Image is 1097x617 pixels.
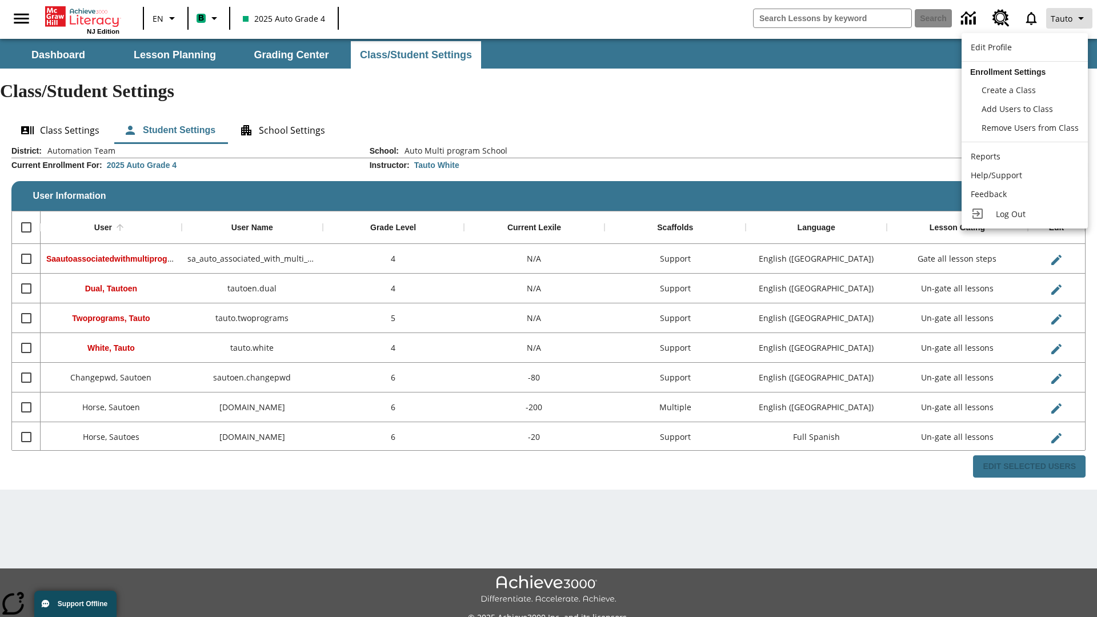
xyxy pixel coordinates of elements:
[971,151,1000,162] span: Reports
[982,103,1053,114] span: Add Users to Class
[996,209,1026,219] span: Log Out
[971,170,1022,181] span: Help/Support
[971,189,1007,199] span: Feedback
[971,42,1012,53] span: Edit Profile
[982,85,1036,95] span: Create a Class
[982,122,1079,133] span: Remove Users from Class
[970,67,1046,77] span: Enrollment Settings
